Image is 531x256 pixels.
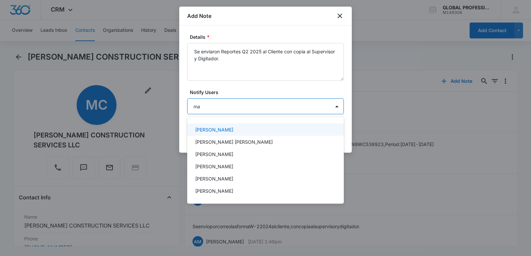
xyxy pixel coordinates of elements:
[195,163,233,170] p: [PERSON_NAME]
[195,126,233,133] p: [PERSON_NAME]
[195,175,233,182] p: [PERSON_NAME]
[195,187,233,194] p: [PERSON_NAME]
[195,138,273,145] p: [PERSON_NAME] [PERSON_NAME]
[195,151,233,158] p: [PERSON_NAME]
